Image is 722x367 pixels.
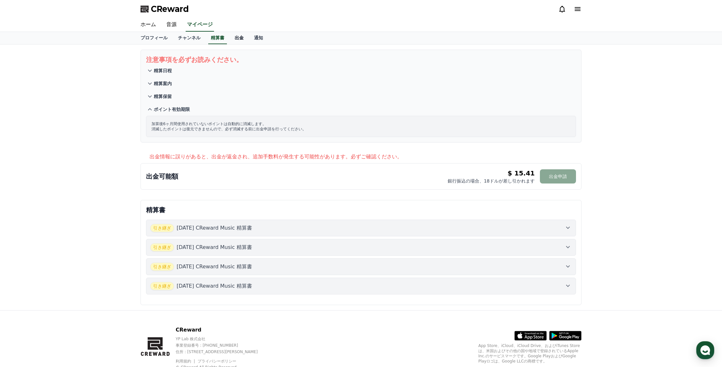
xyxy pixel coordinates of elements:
p: YP Lab 株式会社 [176,336,269,342]
p: 精算書 [146,205,576,214]
p: [DATE] CReward Music 精算書 [177,243,252,251]
button: 精算案内 [146,77,576,90]
span: 引き継ぎ [150,224,174,232]
p: 精算案内 [154,80,172,87]
span: 引き継ぎ [150,282,174,290]
span: Messages [54,214,73,220]
a: ホーム [135,18,161,32]
button: 精算保留 [146,90,576,103]
span: Settings [95,214,111,219]
span: CReward [151,4,189,14]
p: [DATE] CReward Music 精算書 [177,224,252,232]
a: CReward [141,4,189,14]
button: 出金申請 [540,169,576,183]
p: 出金可能額 [146,172,178,181]
a: プライバシーポリシー [198,359,236,363]
p: 出金情報に誤りがあると、出金が返金され、追加手数料が発生する可能性があります。必ずご確認ください。 [150,153,581,161]
a: 音源 [161,18,182,32]
span: Home [16,214,28,219]
p: [DATE] CReward Music 精算書 [177,282,252,290]
p: 加算後6ヶ月間使用されていないポイントは自動的に消滅します。 消滅したポイントは復元できませんので、必ず消滅する前に出金申請を行ってください。 [151,121,571,132]
button: 精算日程 [146,64,576,77]
p: App Store、iCloud、iCloud Drive、およびiTunes Storeは、米国およびその他の国や地域で登録されているApple Inc.のサービスマークです。Google P... [478,343,581,364]
p: 住所 : [STREET_ADDRESS][PERSON_NAME] [176,349,269,354]
p: 精算日程 [154,67,172,74]
button: 引き継ぎ [DATE] CReward Music 精算書 [146,239,576,256]
p: $ 15.41 [508,169,535,178]
a: 精算書 [208,32,227,44]
p: CReward [176,326,269,334]
span: 引き継ぎ [150,263,174,271]
button: ポイント有効期限 [146,103,576,116]
button: 引き継ぎ [DATE] CReward Music 精算書 [146,258,576,275]
a: 利用規約 [176,359,196,363]
p: 事業登録番号 : [PHONE_NUMBER] [176,343,269,348]
p: [DATE] CReward Music 精算書 [177,263,252,271]
button: 引き継ぎ [DATE] CReward Music 精算書 [146,220,576,236]
p: 精算保留 [154,93,172,100]
span: 引き継ぎ [150,243,174,252]
a: Messages [43,204,83,221]
a: マイページ [186,18,214,32]
a: Home [2,204,43,221]
a: 通知 [249,32,268,44]
p: 銀行振込の場合、18ドルが差し引かれます [448,178,535,184]
button: 引き継ぎ [DATE] CReward Music 精算書 [146,278,576,294]
a: チャンネル [173,32,206,44]
a: 出金 [229,32,249,44]
p: 注意事項を必ずお読みください。 [146,55,576,64]
a: プロフィール [135,32,173,44]
a: Settings [83,204,124,221]
p: ポイント有効期限 [154,106,190,113]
